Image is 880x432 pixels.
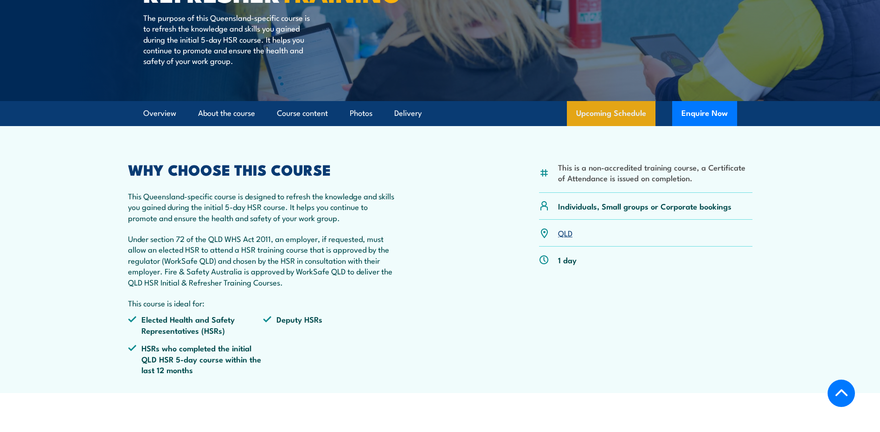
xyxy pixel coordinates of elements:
[672,101,737,126] button: Enquire Now
[128,233,399,287] p: Under section 72 of the QLD WHS Act 2011, an employer, if requested, must allow an elected HSR to...
[394,101,422,126] a: Delivery
[558,162,752,184] li: This is a non-accredited training course, a Certificate of Attendance is issued on completion.
[143,12,313,66] p: The purpose of this Queensland-specific course is to refresh the knowledge and skills you gained ...
[143,101,176,126] a: Overview
[128,298,399,308] p: This course is ideal for:
[558,227,572,238] a: QLD
[128,314,263,336] li: Elected Health and Safety Representatives (HSRs)
[277,101,328,126] a: Course content
[263,314,398,336] li: Deputy HSRs
[567,101,655,126] a: Upcoming Schedule
[128,343,263,375] li: HSRs who completed the initial QLD HSR 5-day course within the last 12 months
[558,254,577,265] p: 1 day
[198,101,255,126] a: About the course
[558,201,732,211] p: Individuals, Small groups or Corporate bookings
[128,191,399,223] p: This Queensland-specific course is designed to refresh the knowledge and skills you gained during...
[128,163,399,176] h2: WHY CHOOSE THIS COURSE
[350,101,373,126] a: Photos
